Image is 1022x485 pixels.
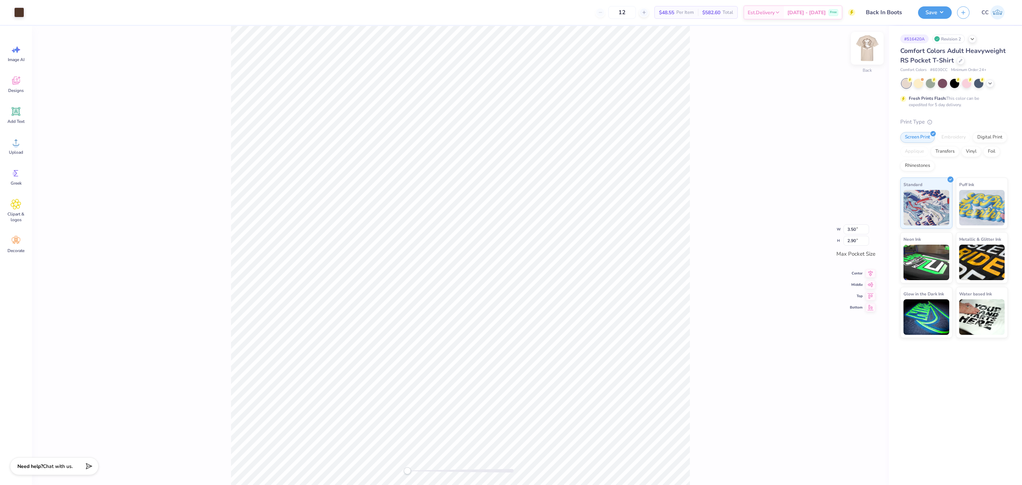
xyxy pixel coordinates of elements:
div: Embroidery [937,132,971,143]
button: Save [918,6,952,19]
img: Back [853,34,881,62]
span: Designs [8,88,24,93]
span: $48.55 [659,9,674,16]
a: CC [978,5,1008,20]
span: Water based Ink [959,290,992,298]
span: Est. Delivery [748,9,775,16]
span: Glow in the Dark Ink [903,290,944,298]
img: Cyril Cabanete [990,5,1005,20]
span: Image AI [8,57,24,62]
span: Middle [850,282,863,288]
span: Total [722,9,733,16]
span: Comfort Colors Adult Heavyweight RS Pocket T-Shirt [900,47,1006,65]
span: Center [850,271,863,276]
strong: Need help? [17,463,43,470]
input: – – [608,6,636,19]
span: Minimum Order: 24 + [951,67,987,73]
span: Upload [9,149,23,155]
span: Clipart & logos [4,211,28,223]
span: Per Item [676,9,694,16]
img: Puff Ink [959,190,1005,225]
span: $582.60 [702,9,720,16]
input: Untitled Design [861,5,913,20]
span: Decorate [7,248,24,254]
div: # 516420A [900,34,929,43]
img: Metallic & Glitter Ink [959,245,1005,280]
span: Metallic & Glitter Ink [959,235,1001,243]
div: Applique [900,146,929,157]
div: Vinyl [961,146,981,157]
span: CC [982,9,989,17]
span: Greek [11,180,22,186]
div: Transfers [931,146,959,157]
div: Digital Print [973,132,1007,143]
span: Top [850,293,863,299]
span: Free [830,10,837,15]
div: This color can be expedited for 5 day delivery. [909,95,996,108]
div: Print Type [900,118,1008,126]
span: Comfort Colors [900,67,927,73]
span: [DATE] - [DATE] [787,9,826,16]
div: Back [863,67,872,73]
span: Bottom [850,305,863,310]
div: Accessibility label [404,467,411,474]
span: Neon Ink [903,235,921,243]
strong: Fresh Prints Flash: [909,96,946,101]
span: Puff Ink [959,181,974,188]
span: Chat with us. [43,463,73,470]
img: Glow in the Dark Ink [903,299,949,335]
div: Screen Print [900,132,935,143]
img: Water based Ink [959,299,1005,335]
span: Add Text [7,119,24,124]
img: Neon Ink [903,245,949,280]
span: # 6030CC [930,67,947,73]
div: Foil [983,146,1000,157]
img: Standard [903,190,949,225]
div: Revision 2 [932,34,965,43]
span: Standard [903,181,922,188]
div: Rhinestones [900,160,935,171]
